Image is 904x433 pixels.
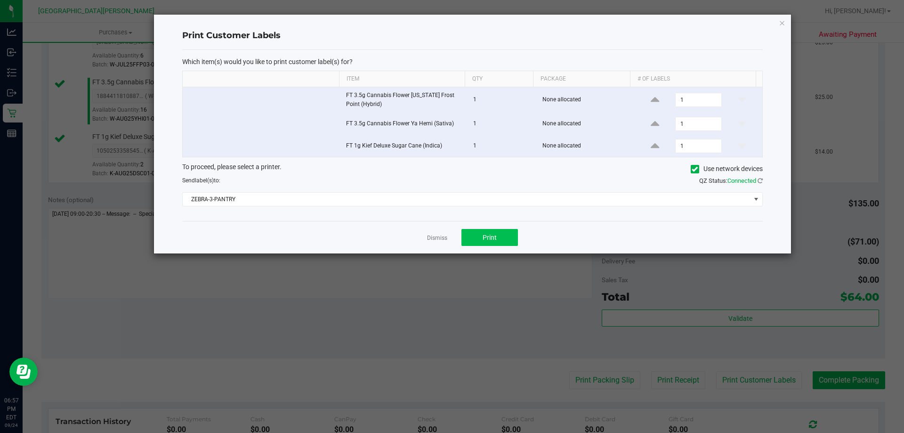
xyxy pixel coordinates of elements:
th: Package [533,71,630,87]
div: To proceed, please select a printer. [175,162,770,176]
td: 1 [468,135,537,157]
th: Qty [465,71,533,87]
iframe: Resource center [9,358,38,386]
th: # of labels [630,71,756,87]
h4: Print Customer Labels [182,30,763,42]
button: Print [461,229,518,246]
a: Dismiss [427,234,447,242]
span: label(s) [195,177,214,184]
span: ZEBRA-3-PANTRY [183,193,751,206]
span: QZ Status: [699,177,763,184]
td: FT 1g Kief Deluxe Sugar Cane (Indica) [340,135,468,157]
td: 1 [468,87,537,113]
label: Use network devices [691,164,763,174]
span: Send to: [182,177,220,184]
th: Item [339,71,465,87]
td: None allocated [537,135,635,157]
td: FT 3.5g Cannabis Flower [US_STATE] Frost Point (Hybrid) [340,87,468,113]
td: FT 3.5g Cannabis Flower Ya Hemi (Sativa) [340,113,468,135]
td: None allocated [537,113,635,135]
td: 1 [468,113,537,135]
p: Which item(s) would you like to print customer label(s) for? [182,57,763,66]
td: None allocated [537,87,635,113]
span: Print [483,234,497,241]
span: Connected [727,177,756,184]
